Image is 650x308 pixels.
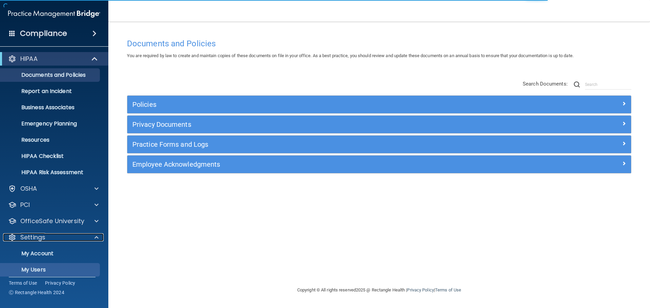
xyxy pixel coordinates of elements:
[132,141,500,148] h5: Practice Forms and Logs
[132,101,500,108] h5: Policies
[4,137,97,143] p: Resources
[8,7,100,21] img: PMB logo
[20,217,84,225] p: OfficeSafe University
[20,55,38,63] p: HIPAA
[585,79,631,90] input: Search
[8,185,99,193] a: OSHA
[523,81,568,87] span: Search Documents:
[132,159,626,170] a: Employee Acknowledgments
[256,279,503,301] div: Copyright © All rights reserved 2025 @ Rectangle Health | |
[4,153,97,160] p: HIPAA Checklist
[4,72,97,78] p: Documents and Policies
[4,104,97,111] p: Business Associates
[435,287,461,292] a: Terms of Use
[45,280,75,286] a: Privacy Policy
[20,185,37,193] p: OSHA
[9,280,37,286] a: Terms of Use
[20,233,45,241] p: Settings
[132,99,626,110] a: Policies
[127,53,573,58] span: You are required by law to create and maintain copies of these documents on file in your office. ...
[132,139,626,150] a: Practice Forms and Logs
[4,266,97,273] p: My Users
[9,289,64,296] span: Ⓒ Rectangle Health 2024
[8,233,99,241] a: Settings
[4,88,97,95] p: Report an Incident
[8,217,99,225] a: OfficeSafe University
[132,119,626,130] a: Privacy Documents
[4,250,97,257] p: My Account
[407,287,434,292] a: Privacy Policy
[132,121,500,128] h5: Privacy Documents
[4,120,97,127] p: Emergency Planning
[127,39,631,48] h4: Documents and Policies
[8,201,99,209] a: PCI
[20,29,67,38] h4: Compliance
[4,169,97,176] p: HIPAA Risk Assessment
[574,81,580,88] img: ic-search.3b580494.png
[8,55,98,63] a: HIPAA
[20,201,30,209] p: PCI
[132,161,500,168] h5: Employee Acknowledgments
